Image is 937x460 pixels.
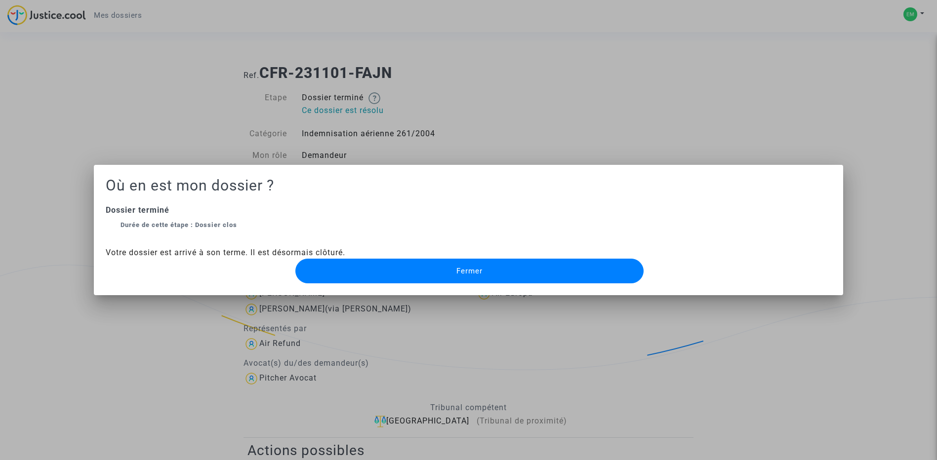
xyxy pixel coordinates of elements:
h1: Où en est mon dossier ? [106,177,832,194]
div: Votre dossier est arrivé à son terme. Il est désormais clôturé. [106,247,832,259]
button: Fermer [295,259,644,283]
div: Dossier terminé [106,204,832,216]
strong: Durée de cette étape : Dossier clos [121,221,237,229]
span: Fermer [456,267,483,275]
